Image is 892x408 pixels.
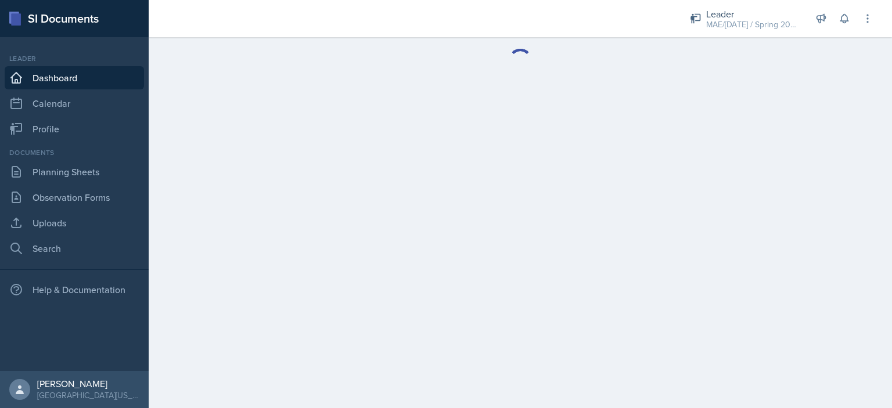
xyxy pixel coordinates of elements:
div: [PERSON_NAME] [37,378,139,389]
div: Leader [706,7,799,21]
a: Dashboard [5,66,144,89]
a: Calendar [5,92,144,115]
div: Help & Documentation [5,278,144,301]
div: [GEOGRAPHIC_DATA][US_STATE] in [GEOGRAPHIC_DATA] [37,389,139,401]
div: Leader [5,53,144,64]
a: Profile [5,117,144,140]
div: MAE/[DATE] / Spring 2025 [706,19,799,31]
a: Uploads [5,211,144,234]
div: Documents [5,147,144,158]
a: Planning Sheets [5,160,144,183]
a: Observation Forms [5,186,144,209]
a: Search [5,237,144,260]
